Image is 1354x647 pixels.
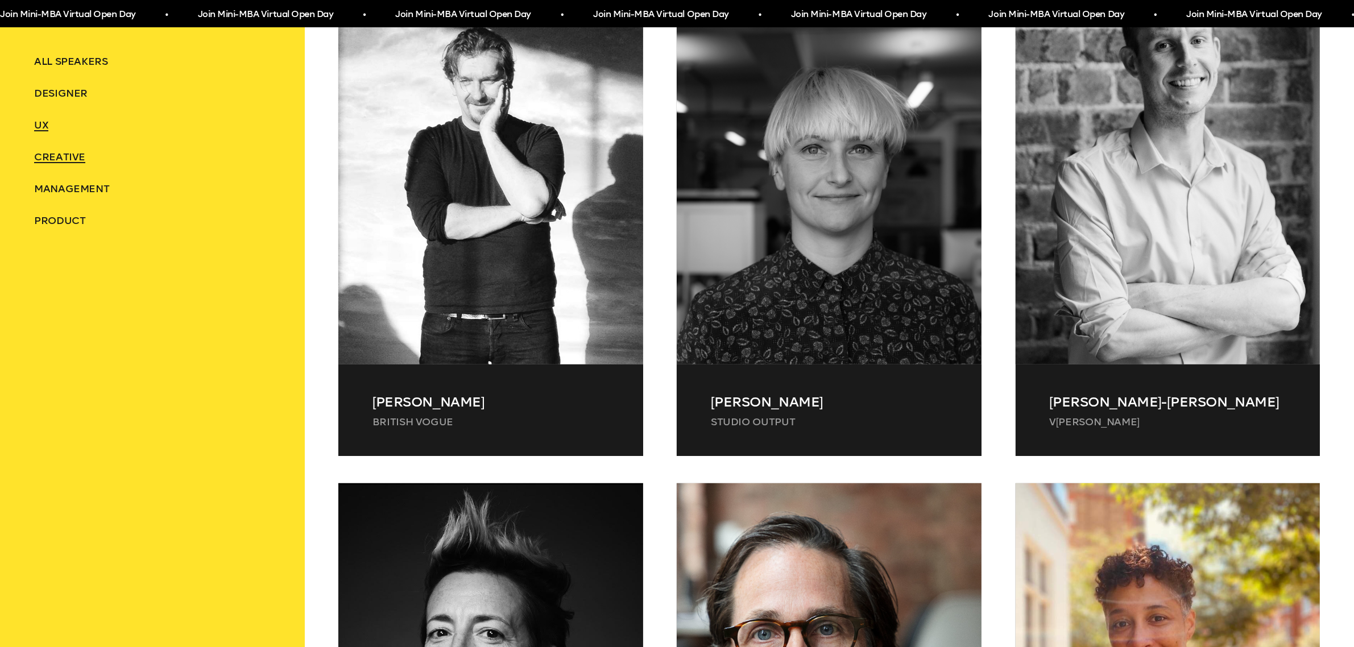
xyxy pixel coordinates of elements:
[34,87,88,99] span: Designer
[1152,5,1155,25] span: •
[1350,5,1353,25] span: •
[711,415,948,429] p: Studio Output
[711,392,948,412] p: [PERSON_NAME]
[34,214,86,227] span: Product
[1049,415,1286,429] p: V﻿[PERSON_NAME]
[559,5,562,25] span: •
[34,151,85,163] span: Creative
[372,415,610,429] p: British Vogue
[361,5,364,25] span: •
[757,5,760,25] span: •
[34,55,108,68] span: ALL SPEAKERS
[34,183,109,195] span: Management
[372,392,610,412] p: [PERSON_NAME]
[34,119,48,131] span: UX
[164,5,167,25] span: •
[1049,392,1286,412] p: [PERSON_NAME]-[PERSON_NAME]
[954,5,957,25] span: •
